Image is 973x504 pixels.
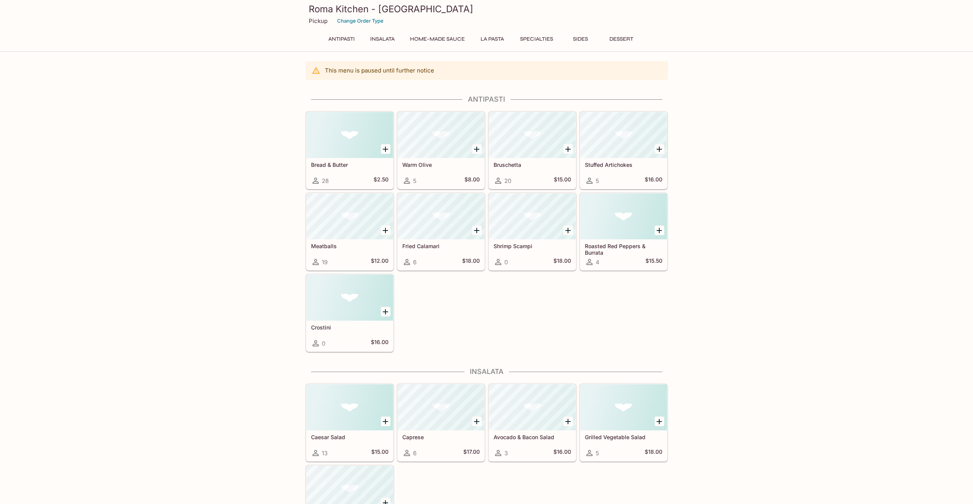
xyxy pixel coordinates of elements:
[381,226,390,235] button: Add Meatballs
[306,193,393,239] div: Meatballs
[645,176,662,185] h5: $16.00
[381,144,390,154] button: Add Bread & Butter
[494,434,571,440] h5: Avocado & Bacon Salad
[311,324,389,331] h5: Crostini
[365,34,400,44] button: Insalata
[596,259,599,266] span: 4
[489,193,576,270] a: Shrimp Scampi0$18.00
[645,257,662,267] h5: $15.50
[311,161,389,168] h5: Bread & Butter
[402,434,480,440] h5: Caprese
[585,434,662,440] h5: Grilled Vegetable Salad
[504,177,511,184] span: 20
[472,226,482,235] button: Add Fried Calamari
[371,448,389,458] h5: $15.00
[322,340,325,347] span: 0
[580,384,667,430] div: Grilled Vegetable Salad
[306,274,393,352] a: Crostini0$16.00
[309,3,665,15] h3: Roma Kitchen - [GEOGRAPHIC_DATA]
[324,34,359,44] button: Antipasti
[475,34,510,44] button: La Pasta
[413,259,417,266] span: 6
[334,15,387,27] button: Change Order Type
[596,450,599,457] span: 5
[655,226,664,235] button: Add Roasted Red Peppers & Burrata
[585,161,662,168] h5: Stuffed Artichokes
[381,417,390,426] button: Add Caesar Salad
[516,34,557,44] button: Specialties
[504,259,508,266] span: 0
[322,450,328,457] span: 13
[494,243,571,249] h5: Shrimp Scampi
[580,384,667,461] a: Grilled Vegetable Salad5$18.00
[325,67,434,74] p: This menu is paused until further notice
[553,257,571,267] h5: $18.00
[563,226,573,235] button: Add Shrimp Scampi
[462,257,480,267] h5: $18.00
[306,112,393,189] a: Bread & Butter28$2.50
[397,384,485,461] a: Caprese6$17.00
[402,161,480,168] h5: Warm Olive
[397,193,485,270] a: Fried Calamari6$18.00
[311,434,389,440] h5: Caesar Salad
[306,367,668,376] h4: Insalata
[604,34,639,44] button: Dessert
[472,144,482,154] button: Add Warm Olive
[489,384,576,430] div: Avocado & Bacon Salad
[489,112,576,189] a: Bruschetta20$15.00
[489,193,576,239] div: Shrimp Scampi
[494,161,571,168] h5: Bruschetta
[371,257,389,267] h5: $12.00
[398,112,484,158] div: Warm Olive
[402,243,480,249] h5: Fried Calamari
[563,144,573,154] button: Add Bruschetta
[309,17,328,25] p: Pickup
[504,450,508,457] span: 3
[489,112,576,158] div: Bruschetta
[554,176,571,185] h5: $15.00
[553,448,571,458] h5: $16.00
[563,34,598,44] button: Sides
[580,193,667,239] div: Roasted Red Peppers & Burrata
[489,384,576,461] a: Avocado & Bacon Salad3$16.00
[306,275,393,321] div: Crostini
[463,448,480,458] h5: $17.00
[580,112,667,189] a: Stuffed Artichokes5$16.00
[306,95,668,104] h4: Antipasti
[406,34,469,44] button: Home-made Sauce
[464,176,480,185] h5: $8.00
[306,193,393,270] a: Meatballs19$12.00
[472,417,482,426] button: Add Caprese
[563,417,573,426] button: Add Avocado & Bacon Salad
[397,112,485,189] a: Warm Olive5$8.00
[322,177,329,184] span: 28
[655,417,664,426] button: Add Grilled Vegetable Salad
[413,450,417,457] span: 6
[596,177,599,184] span: 5
[585,243,662,255] h5: Roasted Red Peppers & Burrata
[311,243,389,249] h5: Meatballs
[413,177,417,184] span: 5
[381,307,390,316] button: Add Crostini
[398,193,484,239] div: Fried Calamari
[580,112,667,158] div: Stuffed Artichokes
[398,384,484,430] div: Caprese
[306,112,393,158] div: Bread & Butter
[374,176,389,185] h5: $2.50
[580,193,667,270] a: Roasted Red Peppers & Burrata4$15.50
[306,384,393,461] a: Caesar Salad13$15.00
[322,259,328,266] span: 19
[655,144,664,154] button: Add Stuffed Artichokes
[306,384,393,430] div: Caesar Salad
[371,339,389,348] h5: $16.00
[645,448,662,458] h5: $18.00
